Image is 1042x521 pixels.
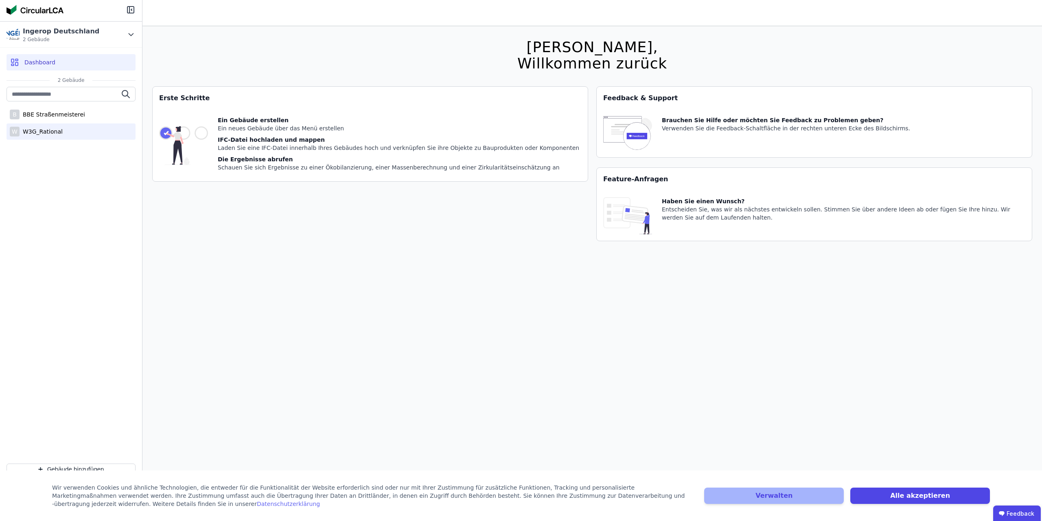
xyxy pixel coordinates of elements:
div: Laden Sie eine IFC-Datei innerhalb Ihres Gebäudes hoch und verknüpfen Sie ihre Objekte zu Bauprod... [218,144,579,152]
button: Alle akzeptieren [850,488,990,504]
img: Ingerop Deutschland [7,28,20,41]
a: Datenschutzerklärung [257,501,320,507]
span: 2 Gebäude [23,36,99,43]
div: Feedback & Support [597,87,1032,110]
div: Ingerop Deutschland [23,26,99,36]
div: Die Ergebnisse abrufen [218,155,579,163]
div: W3G_Rational [20,128,63,136]
div: Entscheiden Sie, was wir als nächstes entwickeln sollen. Stimmen Sie über andere Ideen ab oder fü... [662,205,1025,222]
img: Concular [7,5,63,15]
div: Wir verwenden Cookies und ähnliche Technologien, die entweder für die Funktionalität der Website ... [52,484,694,508]
div: Schauen Sie sich Ergebnisse zu einer Ökobilanzierung, einer Massenberechnung und einer Zirkularit... [218,163,579,171]
button: Gebäude hinzufügen [7,464,136,475]
img: feature_request_tile-UiXE1qGU.svg [603,197,652,234]
div: Willkommen zurück [517,55,667,72]
div: Ein neues Gebäude über das Menü erstellen [218,124,579,132]
div: B [10,110,20,119]
div: Haben Sie einen Wunsch? [662,197,1025,205]
div: IFC-Datei hochladen und mappen [218,136,579,144]
div: Ein Gebäude erstellen [218,116,579,124]
div: Verwenden Sie die Feedback-Schaltfläche in der rechten unteren Ecke des Bildschirms. [662,124,910,132]
img: feedback-icon-HCTs5lye.svg [603,116,652,151]
span: Dashboard [24,58,55,66]
div: Erste Schritte [153,87,588,110]
div: Feature-Anfragen [597,168,1032,191]
div: BBE Straßenmeisterei [20,110,85,119]
div: [PERSON_NAME], [517,39,667,55]
img: getting_started_tile-DrF_GRSv.svg [159,116,208,175]
div: Brauchen Sie Hilfe oder möchten Sie Feedback zu Problemen geben? [662,116,910,124]
span: 2 Gebäude [50,77,93,84]
div: W [10,127,20,136]
button: Verwalten [704,488,844,504]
